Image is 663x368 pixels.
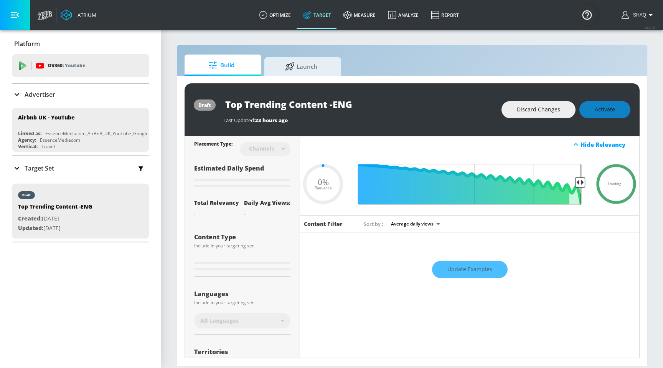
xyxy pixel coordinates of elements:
a: Report [425,1,465,29]
span: v 4.24.0 [645,25,655,30]
button: Open Resource Center [576,4,598,25]
div: Languages [194,291,290,297]
div: Linked as: [18,130,41,137]
button: Discard Changes [501,101,576,118]
div: Content Type [194,234,290,240]
div: Vertical: [18,143,38,150]
div: Hide Relevancy [300,136,639,153]
a: optimize [253,1,297,29]
span: All Languages [200,317,239,325]
span: Loading... [608,182,625,186]
input: Final Threshold [354,164,585,205]
p: [DATE] [18,224,92,233]
span: Relevance [315,186,331,190]
div: Platform [12,33,149,55]
p: [DATE] [18,214,92,224]
p: Advertiser [25,90,55,99]
span: Discard Changes [517,105,560,114]
a: Atrium [61,9,96,21]
button: Shaq [622,10,655,20]
div: All Languages [194,313,290,328]
span: Updated: [18,224,43,232]
div: draftTop Trending Content -ENGCreated:[DATE]Updated:[DATE] [12,184,149,239]
div: Target Set [12,156,149,181]
span: Launch [272,57,330,76]
div: Territories [194,349,290,355]
span: 23 hours ago [255,117,288,124]
span: Created: [18,215,42,222]
div: Placement Type: [194,141,233,149]
p: Target Set [25,164,54,172]
div: Total Relevancy [194,199,239,206]
div: DV360: Youtube [12,54,149,77]
div: Hide Relevancy [581,141,635,148]
div: Atrium [74,12,96,18]
div: Include in your targeting set [194,244,290,248]
span: Sort by [364,220,383,227]
div: Include in your targeting set [194,300,290,305]
a: Target [297,1,337,29]
div: Channels [245,145,278,152]
span: login as: shaquille.huang@zefr.com [630,12,646,18]
div: draft [22,193,31,197]
div: Airbnb UK - YouTubeLinked as:EssenceMediacom_AirBnB_UK_YouTube_GoogleAdsAgency:EssenceMediacomVer... [12,108,149,152]
div: Last Updated: [223,117,494,124]
a: Analyze [382,1,425,29]
div: draft [198,102,211,108]
div: EssenceMediacom [40,137,80,143]
div: Top Trending Content -ENG [18,203,92,214]
div: Estimated Daily Spend [194,164,290,190]
p: DV360: [48,61,85,70]
p: Youtube [65,61,85,70]
div: Advertiser [12,84,149,105]
span: Build [192,56,251,75]
a: measure [337,1,382,29]
div: EssenceMediacom_AirBnB_UK_YouTube_GoogleAds [45,130,157,137]
div: Travel [41,143,55,150]
div: Agency: [18,137,36,143]
span: Estimated Daily Spend [194,164,264,172]
div: Average daily views [387,219,443,229]
span: 0% [318,178,329,186]
h6: Content Filter [304,220,343,227]
div: Daily Avg Views: [244,199,290,206]
div: Airbnb UK - YouTube [18,114,75,121]
p: Platform [14,40,40,48]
